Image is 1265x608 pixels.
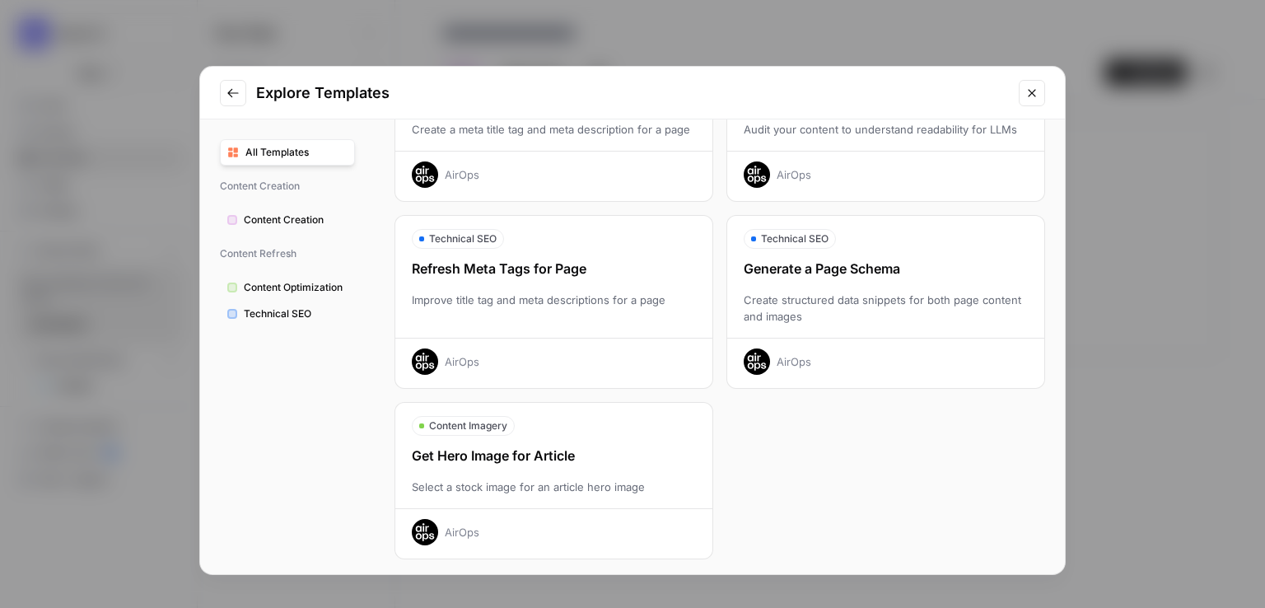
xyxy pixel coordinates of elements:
div: AirOps [777,166,811,183]
button: Content ImageryGet Hero Image for ArticleSelect a stock image for an article hero imageAirOps [394,402,713,559]
div: AirOps [445,353,479,370]
button: All Templates [220,139,355,166]
span: Content Imagery [429,419,507,433]
button: Close modal [1019,80,1045,106]
span: All Templates [245,145,348,160]
button: Technical SEORefresh Meta Tags for PageImprove title tag and meta descriptions for a pageAirOps [394,215,713,389]
div: Create structured data snippets for both page content and images [727,292,1044,325]
div: Create a meta title tag and meta description for a page [395,121,712,138]
button: Technical SEOGenerate a Page SchemaCreate structured data snippets for both page content and imag... [726,215,1045,389]
div: Improve title tag and meta descriptions for a page [395,292,712,325]
span: Content Creation [244,213,348,227]
div: Refresh Meta Tags for Page [395,259,712,278]
button: Go to previous step [220,80,246,106]
div: AirOps [445,524,479,540]
div: AirOps [445,166,479,183]
button: Content Creation [220,207,355,233]
span: Content Refresh [220,240,355,268]
div: Get Hero Image for Article [395,446,712,465]
span: Technical SEO [761,232,829,246]
span: Content Optimization [244,280,348,295]
h2: Explore Templates [256,82,1009,105]
div: Generate a Page Schema [727,259,1044,278]
span: Content Creation [220,172,355,200]
span: Technical SEO [429,232,497,246]
div: AirOps [777,353,811,370]
span: Technical SEO [244,306,348,321]
div: Select a stock image for an article hero image [395,479,712,495]
button: Content Optimization [220,274,355,301]
button: Technical SEO [220,301,355,327]
button: Create a meta title tag and meta description for a pageAirOps [394,44,713,202]
div: Audit your content to understand readability for LLMs [727,121,1044,138]
button: Audit your content to understand readability for LLMsAirOps [726,44,1045,202]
